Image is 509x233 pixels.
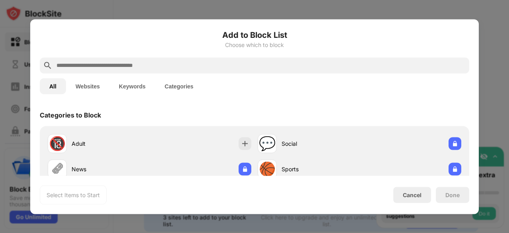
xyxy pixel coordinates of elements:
div: 🏀 [259,161,276,177]
div: News [72,165,150,173]
div: Adult [72,139,150,148]
button: All [40,78,66,94]
div: Cancel [403,192,422,198]
div: Social [282,139,359,148]
div: Categories to Block [40,111,101,119]
h6: Add to Block List [40,29,469,41]
div: Done [445,192,460,198]
div: Choose which to block [40,41,469,48]
button: Keywords [109,78,155,94]
button: Categories [155,78,203,94]
button: Websites [66,78,109,94]
img: search.svg [43,61,52,70]
div: 💬 [259,135,276,152]
div: Select Items to Start [47,191,100,199]
div: 🗞 [51,161,64,177]
div: Sports [282,165,359,173]
div: 🔞 [49,135,66,152]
